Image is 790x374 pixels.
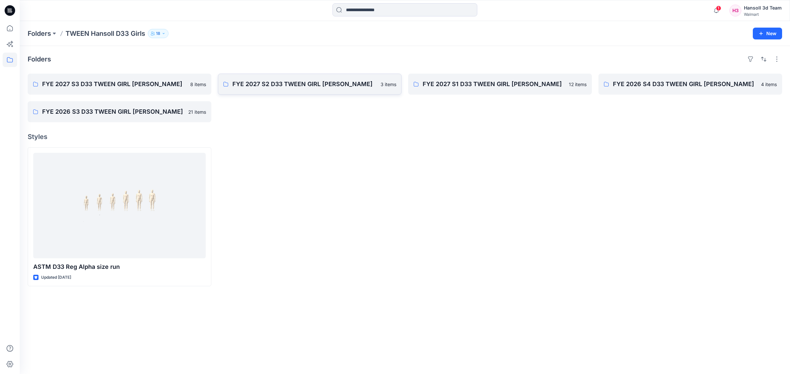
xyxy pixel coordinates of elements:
[232,80,377,89] p: FYE 2027 S2 D33 TWEEN GIRL [PERSON_NAME]
[744,12,782,17] div: Walmart
[598,74,782,95] a: FYE 2026 S4 D33 TWEEN GIRL [PERSON_NAME]4 items
[423,80,565,89] p: FYE 2027 S1 D33 TWEEN GIRL [PERSON_NAME]
[33,153,206,258] a: ASTM D33 Reg Alpha size run
[729,5,741,16] div: H3
[28,101,211,122] a: FYE 2026 S3 D33 TWEEN GIRL [PERSON_NAME]21 items
[569,81,587,88] p: 12 items
[716,6,721,11] span: 1
[148,29,169,38] button: 18
[753,28,782,39] button: New
[41,274,71,281] p: Updated [DATE]
[28,55,51,63] h4: Folders
[190,81,206,88] p: 8 items
[381,81,396,88] p: 3 items
[28,29,51,38] a: Folders
[66,29,145,38] p: TWEEN Hansoll D33 Girls
[188,108,206,115] p: 21 items
[156,30,160,37] p: 18
[408,74,592,95] a: FYE 2027 S1 D33 TWEEN GIRL [PERSON_NAME]12 items
[28,74,211,95] a: FYE 2027 S3 D33 TWEEN GIRL [PERSON_NAME]8 items
[218,74,402,95] a: FYE 2027 S2 D33 TWEEN GIRL [PERSON_NAME]3 items
[744,4,782,12] div: Hansoll 3d Team
[28,133,782,141] h4: Styles
[42,107,184,116] p: FYE 2026 S3 D33 TWEEN GIRL [PERSON_NAME]
[613,80,757,89] p: FYE 2026 S4 D33 TWEEN GIRL [PERSON_NAME]
[33,262,206,271] p: ASTM D33 Reg Alpha size run
[761,81,777,88] p: 4 items
[42,80,186,89] p: FYE 2027 S3 D33 TWEEN GIRL [PERSON_NAME]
